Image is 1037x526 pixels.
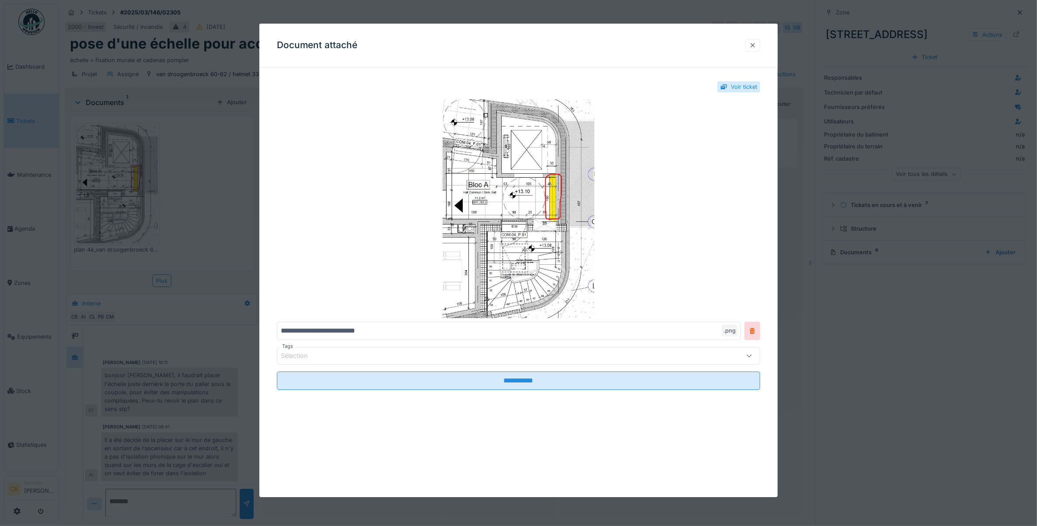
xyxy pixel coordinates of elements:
div: .png [722,325,737,337]
div: Sélection [281,351,320,361]
label: Tags [280,343,295,350]
img: c65b1a23-6ca6-435c-9047-63b74ce22531-plan%204%C3%A8_van%20droogenbroeck%2062.png [277,99,761,318]
div: Voir ticket [731,83,757,91]
h3: Document attaché [277,40,357,51]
